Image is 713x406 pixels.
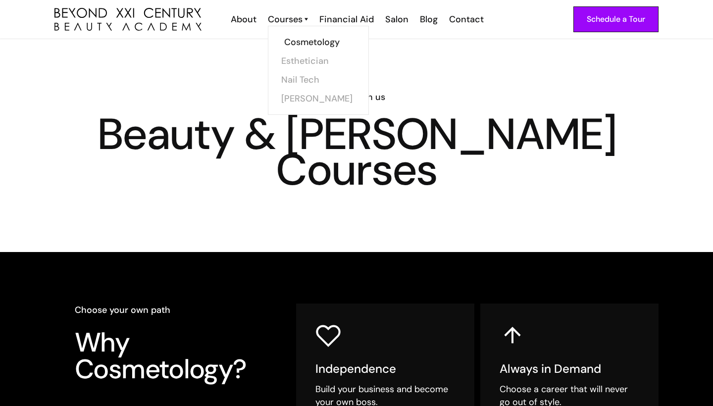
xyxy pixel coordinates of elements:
[54,8,202,31] a: home
[313,13,379,26] a: Financial Aid
[319,13,374,26] div: Financial Aid
[281,89,356,108] a: [PERSON_NAME]
[284,33,358,51] a: Cosmetology
[315,323,341,349] img: heart icon
[231,13,256,26] div: About
[500,323,525,349] img: up arrow
[54,116,659,188] h1: Beauty & [PERSON_NAME] Courses
[75,329,268,383] h3: Why Cosmetology?
[587,13,645,26] div: Schedule a Tour
[573,6,659,32] a: Schedule a Tour
[268,13,303,26] div: Courses
[281,51,356,70] a: Esthetician
[268,13,308,26] a: Courses
[420,13,438,26] div: Blog
[443,13,489,26] a: Contact
[54,91,659,103] h6: Learn with us
[75,304,268,316] h6: Choose your own path
[54,8,202,31] img: beyond 21st century beauty academy logo
[449,13,484,26] div: Contact
[315,361,455,376] h5: Independence
[379,13,413,26] a: Salon
[500,361,639,376] h5: Always in Demand
[224,13,261,26] a: About
[281,70,356,89] a: Nail Tech
[268,26,369,115] nav: Courses
[385,13,408,26] div: Salon
[413,13,443,26] a: Blog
